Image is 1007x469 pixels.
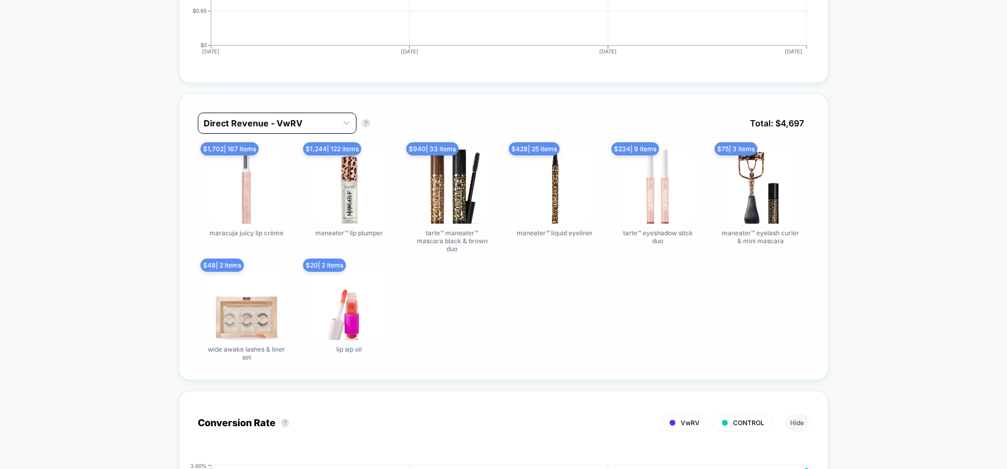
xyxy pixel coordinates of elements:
tspan: $0.65 [193,7,207,14]
tspan: [DATE] [785,48,803,54]
span: maracuja juicy lip crème [209,229,283,237]
img: tarte™ maneater™ mascara black & brown duo [415,150,489,224]
button: Hide [785,414,809,431]
tspan: [DATE] [599,48,617,54]
tspan: $0 [200,42,207,48]
img: maracuja juicy lip crème [209,150,283,224]
button: ? [362,119,370,127]
span: Total: $ 4,697 [745,113,809,134]
img: wide awake lashes & liner set [209,266,283,340]
img: maneater™ eyelash curler & mini mascara [724,150,798,224]
span: $ 1,244 | 122 items [303,142,361,155]
img: lip sip oil [312,266,386,340]
span: $ 1,702 | 167 items [200,142,259,155]
span: tarte™ maneater™ mascara black & brown duo [413,229,492,253]
span: $ 20 | 2 items [303,259,346,272]
tspan: [DATE] [401,48,418,54]
span: $ 428 | 25 items [509,142,560,155]
span: wide awake lashes & liner set [207,345,286,361]
img: tarte™ eyeshadow stick duo [621,150,695,224]
tspan: [DATE] [202,48,219,54]
span: CONTROL [733,419,764,427]
span: $ 75 | 3 items [715,142,757,155]
img: maneater™ liquid eyeliner [518,150,592,224]
span: maneater™ eyelash curler & mini mascara [721,229,800,245]
span: $ 940 | 33 items [406,142,459,155]
span: $ 48 | 2 items [200,259,244,272]
span: $ 234 | 9 items [611,142,659,155]
span: maneater™ liquid eyeliner [517,229,593,237]
span: lip sip oil [336,345,362,353]
span: VwRV [681,419,700,427]
tspan: 3.60% [190,462,207,468]
img: maneater™ lip plumper [312,150,386,224]
span: maneater™ lip plumper [315,229,383,237]
button: ? [281,419,289,427]
span: tarte™ eyeshadow stick duo [618,229,698,245]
